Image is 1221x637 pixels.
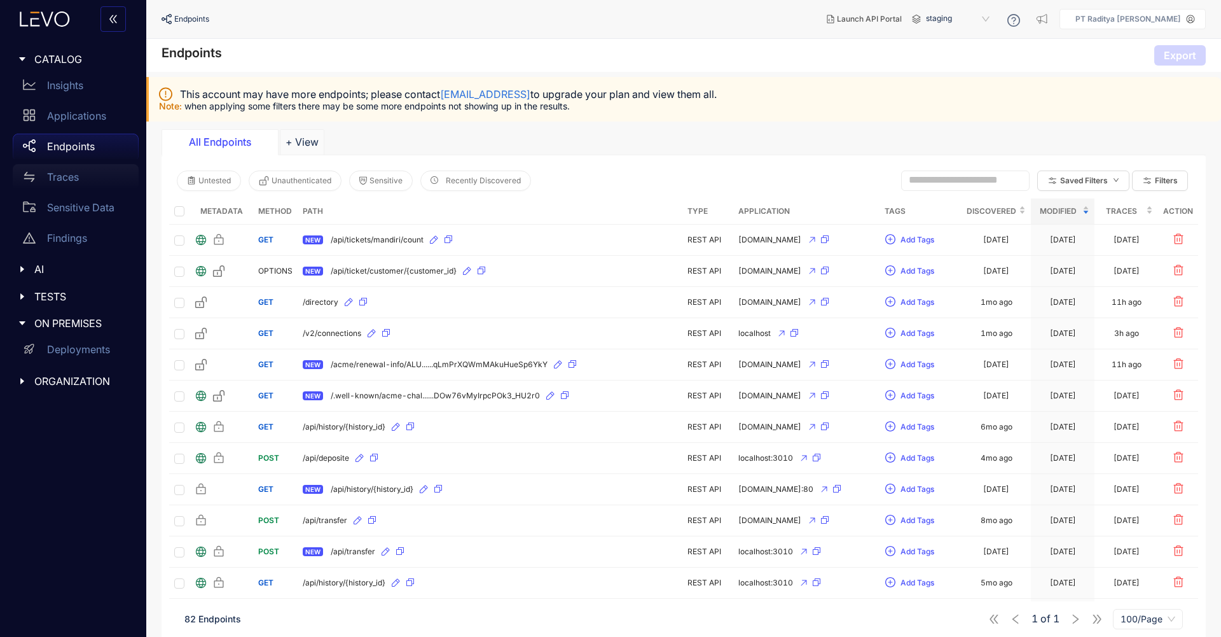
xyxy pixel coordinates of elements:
[303,267,323,276] span: NEW
[13,337,139,368] a: Deployments
[967,204,1016,218] span: Discovered
[34,375,128,387] span: ORGANIZATION
[8,368,139,395] div: ORGANIZATION
[983,360,1009,369] div: [DATE]
[926,9,992,29] span: staging
[687,298,728,307] div: REST API
[1114,235,1140,244] div: [DATE]
[303,423,385,431] span: /api/history/{history_id}
[738,267,801,276] span: [DOMAIN_NAME]
[172,136,268,148] div: All Endpoints
[258,391,273,400] span: GET
[1036,204,1080,218] span: Modified
[174,15,209,24] span: Endpoints
[1050,516,1076,525] div: [DATE]
[1132,171,1188,191] button: Filters
[13,195,139,225] a: Sensitive Data
[1114,578,1140,587] div: [DATE]
[303,360,323,369] span: NEW
[272,176,331,185] span: Unauthenticated
[738,423,801,431] span: [DOMAIN_NAME]
[23,171,36,183] span: swap
[331,360,548,369] span: /acme/renewal-info/ALU......qLmPrXQWmMAkuHueSp6YkY
[8,46,139,73] div: CATALOG
[983,547,1009,556] div: [DATE]
[1114,516,1140,525] div: [DATE]
[738,360,801,369] span: [DOMAIN_NAME]
[47,232,87,244] p: Findings
[885,546,895,557] span: plus-circle
[431,176,438,185] span: clock-circle
[900,454,934,463] span: Add Tags
[1113,177,1119,184] span: down
[258,578,273,587] span: GET
[885,390,895,402] span: plus-circle
[687,391,728,400] div: REST API
[446,176,521,185] span: Recently Discovered
[1050,267,1076,276] div: [DATE]
[738,578,793,587] span: localhost:3010
[34,291,128,302] span: TESTS
[738,516,801,525] span: [DOMAIN_NAME]
[900,235,934,244] span: Add Tags
[885,265,895,277] span: plus-circle
[981,298,1012,307] div: 1mo ago
[440,88,530,101] a: [EMAIL_ADDRESS]
[738,485,813,494] span: [DOMAIN_NAME]:80
[8,256,139,283] div: AI
[900,423,934,431] span: Add Tags
[738,329,771,338] span: localhost
[981,329,1012,338] div: 1mo ago
[13,73,139,103] a: Insights
[1155,176,1178,185] span: Filters
[1114,423,1140,431] div: [DATE]
[303,454,349,463] span: /api/deposite
[1060,176,1108,185] span: Saved Filters
[420,171,531,191] button: clock-circleRecently Discovered
[885,354,935,375] button: plus-circleAdd Tags
[981,578,1012,587] div: 5mo ago
[1114,267,1140,276] div: [DATE]
[738,454,793,463] span: localhost:3010
[180,88,717,100] span: This account may have more endpoints; please contact to upgrade your plan and view them all.
[900,485,934,494] span: Add Tags
[983,391,1009,400] div: [DATE]
[885,479,935,500] button: plus-circleAdd Tags
[885,386,935,406] button: plus-circleAdd Tags
[303,485,323,494] span: NEW
[837,15,902,24] span: Launch API Portal
[23,232,36,244] span: warning
[1114,391,1140,400] div: [DATE]
[885,323,935,344] button: plus-circleAdd Tags
[303,391,323,400] span: NEW
[885,577,895,589] span: plus-circle
[1154,45,1206,66] button: Export
[983,267,1009,276] div: [DATE]
[1112,298,1142,307] div: 11h ago
[900,329,934,338] span: Add Tags
[738,235,801,244] span: [DOMAIN_NAME]
[303,547,323,556] span: NEW
[900,516,934,525] span: Add Tags
[303,298,338,307] span: /directory
[885,448,935,468] button: plus-circleAdd Tags
[162,45,222,60] h4: Endpoints
[1112,360,1142,369] div: 11h ago
[1114,485,1140,494] div: [DATE]
[687,547,728,556] div: REST API
[1037,171,1129,191] button: Saved Filtersdown
[18,292,27,301] span: caret-right
[34,318,128,329] span: ON PREMISES
[900,360,934,369] span: Add Tags
[687,423,728,431] div: REST API
[900,298,934,307] span: Add Tags
[687,329,728,338] div: REST API
[738,298,801,307] span: [DOMAIN_NAME]
[983,485,1009,494] div: [DATE]
[100,6,126,32] button: double-left
[885,234,895,246] span: plus-circle
[885,230,935,250] button: plus-circleAdd Tags
[349,171,413,191] button: Sensitive
[885,421,895,433] span: plus-circle
[47,171,79,183] p: Traces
